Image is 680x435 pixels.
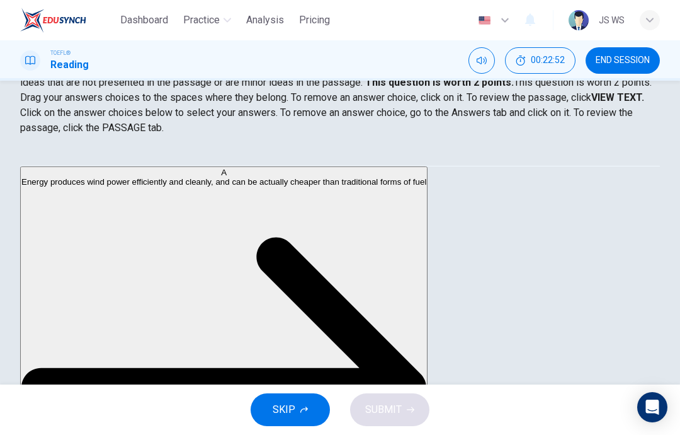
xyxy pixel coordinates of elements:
img: Profile picture [569,10,589,30]
button: 00:22:52 [505,47,575,74]
span: Practice [183,13,220,28]
button: Dashboard [115,9,173,32]
button: Pricing [294,9,335,32]
button: Analysis [241,9,289,32]
span: SKIP [273,401,295,419]
div: Mute [468,47,495,74]
button: Practice [178,9,236,32]
p: Drag your answers choices to the spaces where they belong. To remove an answer choice, click on i... [20,90,660,105]
div: Open Intercom Messenger [637,392,667,422]
span: 00:22:52 [531,55,565,66]
span: Pricing [299,13,330,28]
span: Analysis [246,13,284,28]
span: Energy produces wind power efficiently and cleanly, and can be actually cheaper than traditional ... [21,177,426,187]
div: Hide [505,47,575,74]
strong: VIEW TEXT. [591,91,644,103]
a: EduSynch logo [20,8,115,33]
p: Click on the answer choices below to select your answers. To remove an answer choice, go to the A... [20,105,660,136]
img: en [477,16,492,25]
span: END SESSION [596,55,650,66]
button: SKIP [251,393,330,426]
h1: Reading [50,57,89,72]
span: This question is worth 2 points. [514,76,652,88]
strong: This question is worth 2 points. [363,76,514,88]
span: Dashboard [120,13,168,28]
div: Choose test type tabs [20,136,660,166]
span: TOEFL® [50,49,71,57]
span: Directions: An introductory sentence for a brief summary of the passage is provided below. Comple... [20,46,640,88]
button: END SESSION [586,47,660,74]
div: ๋JS WS [599,13,625,28]
img: EduSynch logo [20,8,86,33]
div: A [21,168,426,177]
